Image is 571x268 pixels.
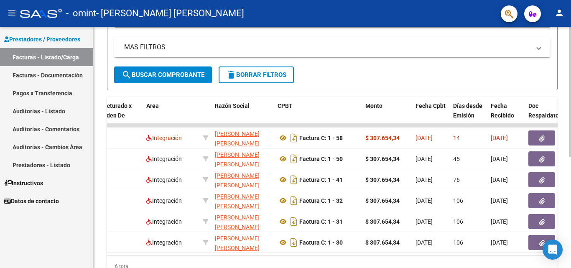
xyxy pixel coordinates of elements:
i: Descargar documento [288,152,299,166]
datatable-header-cell: Razón Social [212,97,274,134]
span: Doc Respaldatoria [528,102,566,119]
span: Integración [146,218,182,225]
span: [PERSON_NAME] [PERSON_NAME] [215,193,260,209]
span: 106 [453,239,463,246]
span: [PERSON_NAME] [PERSON_NAME] [215,214,260,230]
strong: Factura C: 1 - 58 [299,135,343,141]
span: Datos de contacto [4,197,59,206]
datatable-header-cell: Días desde Emisión [450,97,487,134]
span: 45 [453,156,460,162]
span: [DATE] [416,218,433,225]
strong: $ 307.654,34 [365,218,400,225]
span: Fecha Cpbt [416,102,446,109]
span: Razón Social [215,102,250,109]
span: [DATE] [491,176,508,183]
span: Prestadores / Proveedores [4,35,80,44]
span: 76 [453,176,460,183]
span: - omint [66,4,96,23]
span: 106 [453,197,463,204]
mat-icon: menu [7,8,17,18]
span: [DATE] [491,197,508,204]
span: [PERSON_NAME] [PERSON_NAME] [215,235,260,251]
span: Facturado x Orden De [100,102,132,119]
datatable-header-cell: Area [143,97,199,134]
span: [DATE] [491,218,508,225]
span: [PERSON_NAME] [PERSON_NAME] [215,130,260,147]
span: 14 [453,135,460,141]
span: - [PERSON_NAME] [PERSON_NAME] [96,4,244,23]
i: Descargar documento [288,215,299,228]
div: Open Intercom Messenger [543,240,563,260]
span: 106 [453,218,463,225]
strong: Factura C: 1 - 32 [299,197,343,204]
span: Monto [365,102,382,109]
button: Borrar Filtros [219,66,294,83]
datatable-header-cell: Fecha Recibido [487,97,525,134]
span: [PERSON_NAME] [PERSON_NAME] [215,151,260,168]
i: Descargar documento [288,173,299,186]
strong: Factura C: 1 - 31 [299,218,343,225]
span: Fecha Recibido [491,102,514,119]
span: [DATE] [416,239,433,246]
mat-expansion-panel-header: MAS FILTROS [114,37,551,57]
span: Borrar Filtros [226,71,286,79]
span: Integración [146,239,182,246]
span: [DATE] [416,197,433,204]
strong: $ 307.654,34 [365,176,400,183]
div: 27228884524 [215,234,271,251]
span: Integración [146,176,182,183]
span: [DATE] [491,239,508,246]
span: [PERSON_NAME] [PERSON_NAME] [215,172,260,189]
span: Area [146,102,159,109]
datatable-header-cell: Fecha Cpbt [412,97,450,134]
datatable-header-cell: Facturado x Orden De [97,97,143,134]
span: Integración [146,156,182,162]
span: [DATE] [416,135,433,141]
span: [DATE] [416,156,433,162]
i: Descargar documento [288,131,299,145]
mat-icon: search [122,70,132,80]
datatable-header-cell: Monto [362,97,412,134]
span: [DATE] [491,135,508,141]
mat-icon: delete [226,70,236,80]
div: 27228884524 [215,150,271,168]
span: Integración [146,135,182,141]
mat-icon: person [554,8,564,18]
span: Buscar Comprobante [122,71,204,79]
div: 27228884524 [215,192,271,209]
strong: $ 307.654,34 [365,197,400,204]
span: CPBT [278,102,293,109]
i: Descargar documento [288,194,299,207]
div: 27228884524 [215,129,271,147]
strong: $ 307.654,34 [365,239,400,246]
span: Días desde Emisión [453,102,482,119]
strong: $ 307.654,34 [365,135,400,141]
i: Descargar documento [288,236,299,249]
span: [DATE] [491,156,508,162]
div: 27228884524 [215,171,271,189]
div: 27228884524 [215,213,271,230]
mat-panel-title: MAS FILTROS [124,43,530,52]
span: [DATE] [416,176,433,183]
span: Integración [146,197,182,204]
span: Instructivos [4,179,43,188]
strong: Factura C: 1 - 41 [299,176,343,183]
datatable-header-cell: CPBT [274,97,362,134]
button: Buscar Comprobante [114,66,212,83]
strong: $ 307.654,34 [365,156,400,162]
strong: Factura C: 1 - 30 [299,239,343,246]
strong: Factura C: 1 - 50 [299,156,343,162]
